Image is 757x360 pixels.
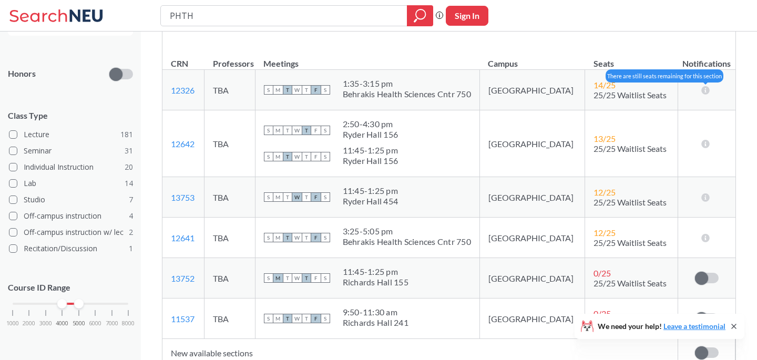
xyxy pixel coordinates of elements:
[594,90,667,100] span: 25/25 Waitlist Seats
[594,268,611,278] span: 0 / 25
[343,145,398,156] div: 11:45 - 1:25 pm
[171,58,188,69] div: CRN
[264,152,273,161] span: S
[598,323,725,330] span: We need your help!
[321,273,330,283] span: S
[594,80,616,90] span: 14 / 25
[446,6,488,26] button: Sign In
[129,194,133,205] span: 7
[120,129,133,140] span: 181
[302,273,311,283] span: T
[479,218,585,258] td: [GEOGRAPHIC_DATA]
[594,143,667,153] span: 25/25 Waitlist Seats
[204,70,255,110] td: TBA
[302,233,311,242] span: T
[125,178,133,189] span: 14
[479,47,585,70] th: Campus
[255,47,479,70] th: Meetings
[585,47,678,70] th: Seats
[302,192,311,202] span: T
[302,314,311,323] span: T
[273,233,283,242] span: M
[594,308,611,318] span: 0 / 25
[129,243,133,254] span: 1
[125,161,133,173] span: 20
[311,126,321,135] span: F
[106,321,118,326] span: 7000
[9,242,133,255] label: Recitation/Discussion
[311,192,321,202] span: F
[302,85,311,95] span: T
[9,209,133,223] label: Off-campus instruction
[9,193,133,207] label: Studio
[283,126,292,135] span: T
[264,126,273,135] span: S
[9,177,133,190] label: Lab
[292,152,302,161] span: W
[171,273,195,283] a: 13752
[292,126,302,135] span: W
[283,233,292,242] span: T
[292,314,302,323] span: W
[343,186,398,196] div: 11:45 - 1:25 pm
[264,192,273,202] span: S
[264,85,273,95] span: S
[343,236,471,247] div: Behrakis Health Sciences Cntr 750
[9,128,133,141] label: Lecture
[204,218,255,258] td: TBA
[594,278,667,288] span: 25/25 Waitlist Seats
[264,273,273,283] span: S
[171,233,195,243] a: 12641
[311,233,321,242] span: F
[343,129,398,140] div: Ryder Hall 156
[594,238,667,248] span: 25/25 Waitlist Seats
[9,225,133,239] label: Off-campus instruction w/ lec
[594,228,616,238] span: 12 / 25
[129,227,133,238] span: 2
[8,110,133,121] span: Class Type
[283,314,292,323] span: T
[343,317,408,328] div: Richards Hall 241
[343,196,398,207] div: Ryder Hall 454
[407,5,433,26] div: magnifying glass
[343,226,471,236] div: 3:25 - 5:05 pm
[594,197,667,207] span: 25/25 Waitlist Seats
[343,89,471,99] div: Behrakis Health Sciences Cntr 750
[479,258,585,299] td: [GEOGRAPHIC_DATA]
[321,192,330,202] span: S
[311,314,321,323] span: F
[171,314,195,324] a: 11537
[8,68,36,80] p: Honors
[8,282,133,294] p: Course ID Range
[56,321,68,326] span: 4000
[594,133,616,143] span: 13 / 25
[129,210,133,222] span: 4
[73,321,85,326] span: 5000
[273,152,283,161] span: M
[321,152,330,161] span: S
[302,152,311,161] span: T
[292,233,302,242] span: W
[125,145,133,157] span: 31
[479,70,585,110] td: [GEOGRAPHIC_DATA]
[292,273,302,283] span: W
[343,156,398,166] div: Ryder Hall 156
[273,314,283,323] span: M
[171,192,195,202] a: 13753
[292,85,302,95] span: W
[292,192,302,202] span: W
[273,126,283,135] span: M
[204,47,255,70] th: Professors
[343,266,408,277] div: 11:45 - 1:25 pm
[343,307,408,317] div: 9:50 - 11:30 am
[171,85,195,95] a: 12326
[311,85,321,95] span: F
[479,110,585,177] td: [GEOGRAPHIC_DATA]
[479,299,585,339] td: [GEOGRAPHIC_DATA]
[169,7,400,25] input: Class, professor, course number, "phrase"
[9,144,133,158] label: Seminar
[283,152,292,161] span: T
[321,314,330,323] span: S
[414,8,426,23] svg: magnifying glass
[264,314,273,323] span: S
